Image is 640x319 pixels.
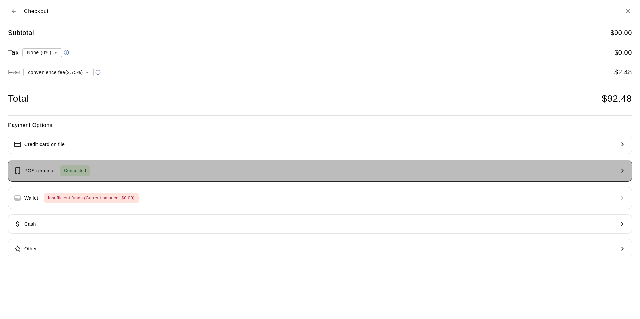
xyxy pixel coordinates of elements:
p: Other [24,245,37,252]
h4: $ 92.48 [602,93,632,105]
h5: Tax [8,48,19,57]
div: convenience fee ( 2.75 % ) [23,66,93,78]
button: Close [624,7,632,15]
h6: Payment Options [8,121,632,130]
h5: Fee [8,68,20,77]
span: Connected [60,167,90,175]
h5: $ 0.00 [614,48,632,57]
div: Checkout [8,5,49,17]
h5: $ 2.48 [614,68,632,77]
button: POS terminalConnected [8,159,632,182]
button: Back to cart [8,5,20,17]
p: POS terminal [24,167,55,174]
h4: Total [8,93,29,105]
button: Cash [8,214,632,234]
button: Other [8,239,632,258]
button: Credit card on file [8,135,632,154]
p: Credit card on file [24,141,65,148]
p: Cash [24,221,36,228]
h5: $ 90.00 [610,28,632,37]
div: None (0%) [22,46,62,59]
h5: Subtotal [8,28,34,37]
